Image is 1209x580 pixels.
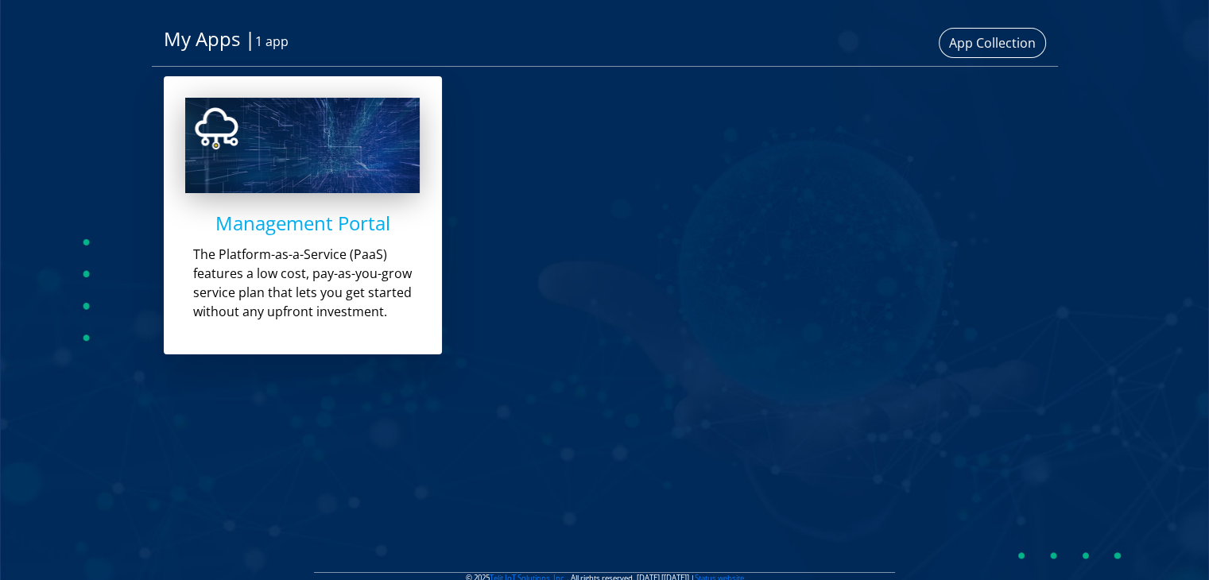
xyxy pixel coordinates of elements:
[185,98,420,193] img: app-mgmt-tile.png
[193,245,428,321] p: The Platform-as-a-Service (PaaS) features a low cost, pay-as-you-grow service plan that lets you ...
[164,83,442,361] a: Management PortalThe Platform-as-a-Service (PaaS) features a low cost, pay-as-you-grow service pl...
[185,212,420,235] h4: Management Portal
[939,28,1046,58] button: App Collection
[255,33,289,50] span: 1 app
[164,28,593,51] h1: My Apps |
